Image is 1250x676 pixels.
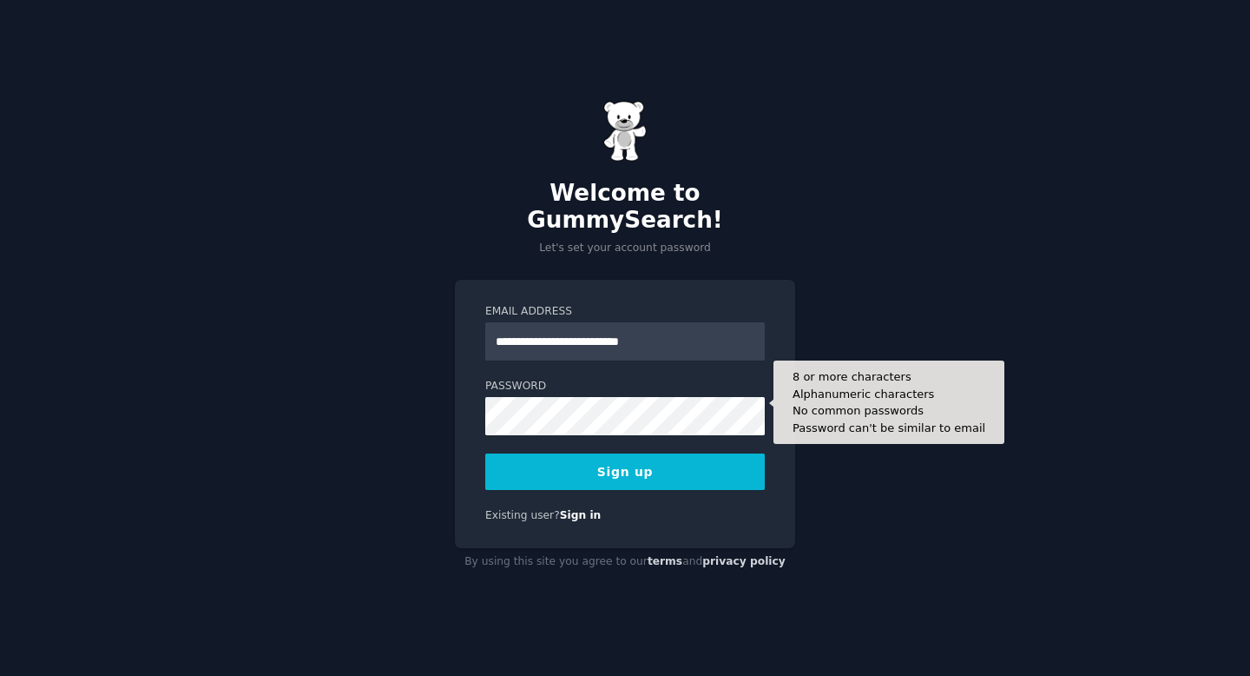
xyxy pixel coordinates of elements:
[603,101,647,162] img: Gummy Bear
[455,241,795,256] p: Let's set your account password
[485,379,765,394] label: Password
[485,454,765,490] button: Sign up
[485,304,765,320] label: Email Address
[560,509,602,521] a: Sign in
[648,555,682,567] a: terms
[485,509,560,521] span: Existing user?
[455,180,795,235] h2: Welcome to GummySearch!
[735,393,756,414] keeper-lock: Open Keeper Popup
[702,555,786,567] a: privacy policy
[735,318,756,339] keeper-lock: Open Keeper Popup
[455,548,795,576] div: By using this site you agree to our and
